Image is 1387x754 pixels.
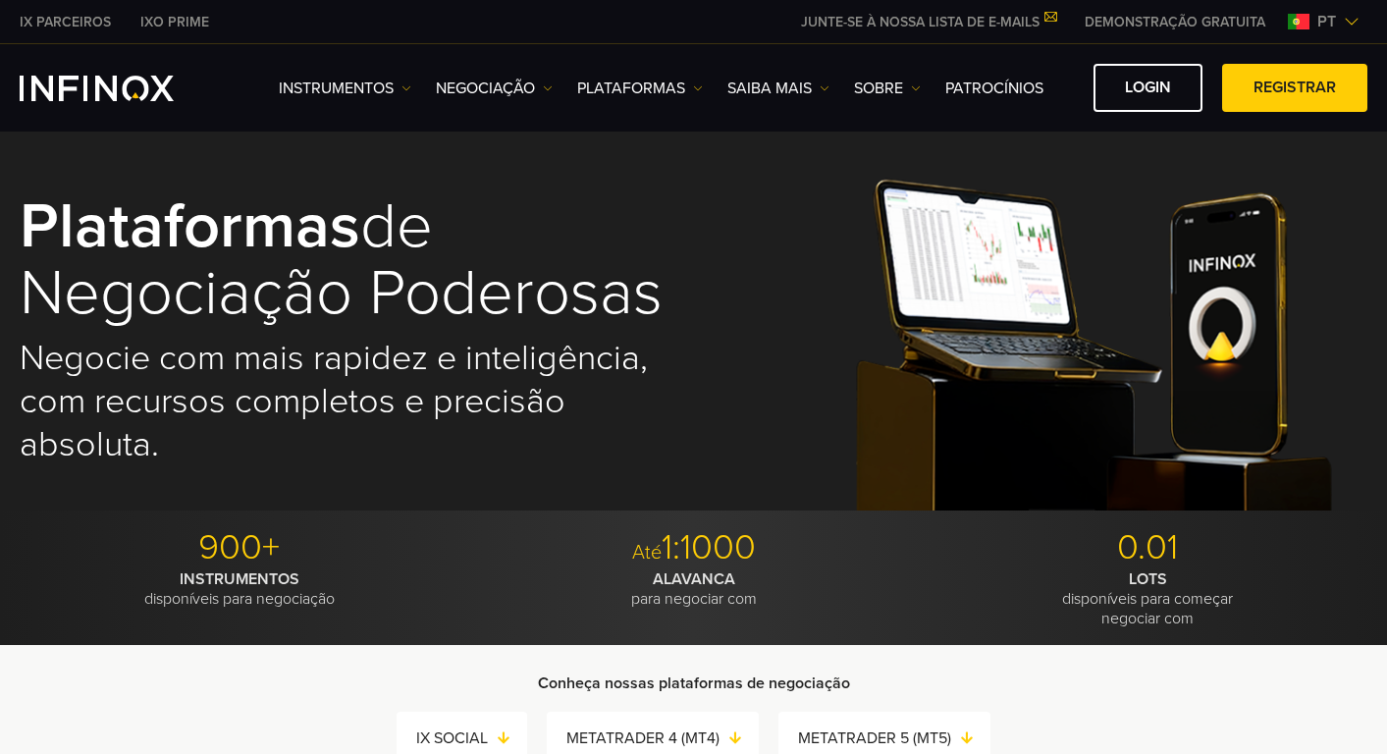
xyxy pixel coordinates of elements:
a: SOBRE [854,77,921,100]
a: PLATAFORMAS [577,77,703,100]
strong: LOTS [1129,569,1167,589]
span: Até [632,541,662,565]
p: 0.01 [928,526,1367,569]
a: INFINOX MENU [1070,12,1280,32]
p: disponíveis para negociação [20,569,459,609]
span: pt [1309,10,1344,33]
strong: Plataformas [20,188,360,265]
a: Registrar [1222,64,1367,112]
p: 900+ [20,526,459,569]
a: INFINOX Logo [20,76,220,101]
a: Saiba mais [727,77,829,100]
p: disponíveis para começar negociar com [928,569,1367,628]
a: Patrocínios [945,77,1043,100]
a: INFINOX [5,12,126,32]
a: IX SOCIAL [416,725,527,752]
h2: Negocie com mais rapidez e inteligência, com recursos completos e precisão absoluta. [20,337,667,466]
strong: Conheça nossas plataformas de negociação [538,673,850,693]
p: 1:1000 [474,526,914,569]
strong: INSTRUMENTOS [180,569,299,589]
a: Instrumentos [279,77,411,100]
h1: de negociação poderosas [20,193,667,328]
a: METATRADER 4 (MT4) [566,725,759,752]
a: NEGOCIAÇÃO [436,77,553,100]
a: INFINOX [126,12,224,32]
strong: ALAVANCA [653,569,735,589]
a: METATRADER 5 (MT5) [798,725,990,752]
a: Login [1094,64,1202,112]
a: JUNTE-SE À NOSSA LISTA DE E-MAILS [786,14,1070,30]
p: para negociar com [474,569,914,609]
